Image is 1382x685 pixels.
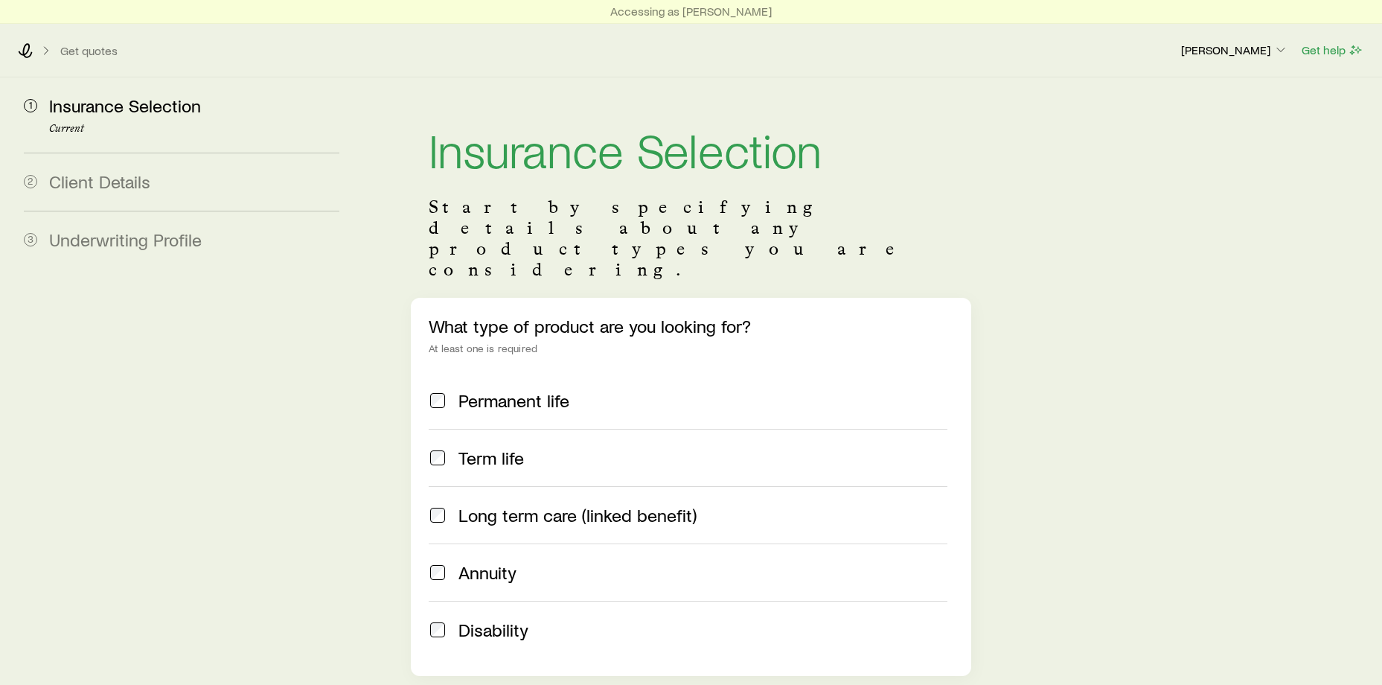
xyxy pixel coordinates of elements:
[49,123,339,135] p: Current
[430,393,445,408] input: Permanent life
[430,622,445,637] input: Disability
[429,125,953,173] h1: Insurance Selection
[1181,42,1288,57] p: [PERSON_NAME]
[458,505,697,526] span: Long term care (linked benefit)
[458,619,528,640] span: Disability
[49,95,201,116] span: Insurance Selection
[429,342,953,354] div: At least one is required
[610,4,772,19] p: Accessing as [PERSON_NAME]
[429,197,953,280] p: Start by specifying details about any product types you are considering.
[49,171,150,192] span: Client Details
[429,316,953,337] p: What type of product are you looking for?
[458,390,569,411] span: Permanent life
[49,229,202,250] span: Underwriting Profile
[60,44,118,58] button: Get quotes
[24,233,37,246] span: 3
[1180,42,1289,60] button: [PERSON_NAME]
[458,562,516,583] span: Annuity
[458,447,524,468] span: Term life
[430,508,445,523] input: Long term care (linked benefit)
[1301,42,1364,59] button: Get help
[24,175,37,188] span: 2
[430,565,445,580] input: Annuity
[430,450,445,465] input: Term life
[24,99,37,112] span: 1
